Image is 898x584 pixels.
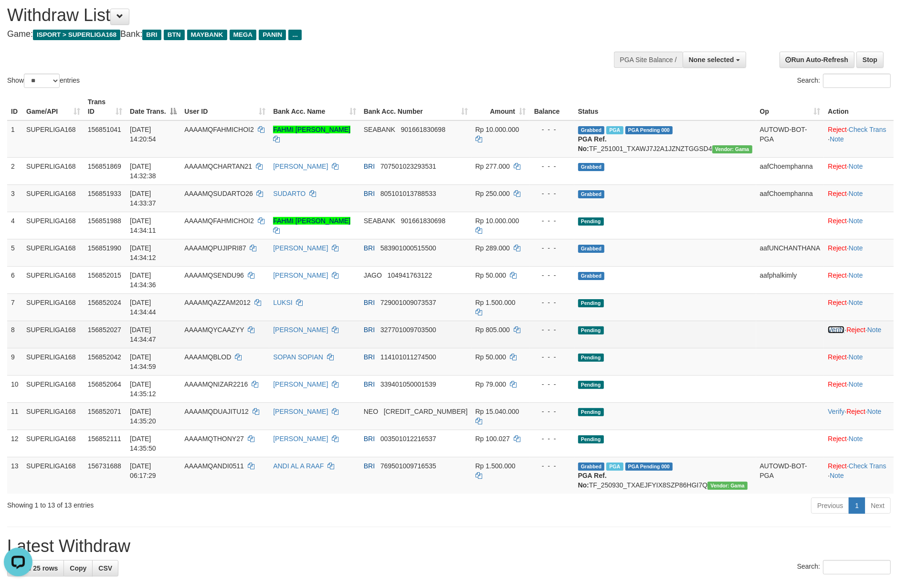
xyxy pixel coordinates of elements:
[797,74,891,88] label: Search:
[380,244,436,252] span: Copy 583901000515500 to clipboard
[273,244,328,252] a: [PERSON_NAME]
[273,162,328,170] a: [PERSON_NAME]
[7,402,22,430] td: 11
[533,379,570,389] div: - - -
[578,299,604,307] span: Pending
[7,266,22,293] td: 6
[824,321,894,348] td: · ·
[184,217,254,225] span: AAAAMQFAHMICHOI2
[7,430,22,457] td: 12
[849,299,863,306] a: Note
[578,217,604,226] span: Pending
[130,353,156,370] span: [DATE] 14:34:59
[364,408,378,415] span: NEO
[273,190,306,197] a: SUDARTO
[130,217,156,234] span: [DATE] 14:34:11
[756,157,824,184] td: aafChoemphanna
[824,266,894,293] td: ·
[7,74,80,88] label: Show entries
[130,162,156,180] span: [DATE] 14:32:38
[625,126,673,134] span: PGA Pending
[187,30,227,40] span: MAYBANK
[7,120,22,158] td: 1
[184,435,243,443] span: AAAAMQTHONY27
[184,126,254,133] span: AAAAMQFAHMICHOI2
[273,353,323,361] a: SOPAN SOPIAN
[475,326,510,334] span: Rp 805.000
[574,93,756,120] th: Status
[756,93,824,120] th: Op: activate to sort column ascending
[22,184,84,212] td: SUPERLIGA168
[7,93,22,120] th: ID
[184,380,248,388] span: AAAAMQNIZAR2216
[846,408,866,415] a: Reject
[184,244,246,252] span: AAAAMQPUJIPRI87
[88,244,121,252] span: 156851990
[88,380,121,388] span: 156852064
[578,135,607,152] b: PGA Ref. No:
[533,162,570,171] div: - - -
[756,120,824,158] td: AUTOWD-BOT-PGA
[130,299,156,316] span: [DATE] 14:34:44
[380,162,436,170] span: Copy 707501023293531 to clipboard
[849,217,863,225] a: Note
[88,271,121,279] span: 156852015
[830,472,844,479] a: Note
[475,190,510,197] span: Rp 250.000
[364,271,382,279] span: JAGO
[472,93,530,120] th: Amount: activate to sort column ascending
[7,157,22,184] td: 2
[364,162,375,170] span: BRI
[184,326,244,334] span: AAAAMQYCAAZYY
[184,408,249,415] span: AAAAMQDUAJITU12
[7,239,22,266] td: 5
[824,239,894,266] td: ·
[867,326,882,334] a: Note
[475,380,507,388] span: Rp 79.000
[88,326,121,334] span: 156852027
[380,380,436,388] span: Copy 339401050001539 to clipboard
[828,435,847,443] a: Reject
[22,212,84,239] td: SUPERLIGA168
[88,162,121,170] span: 156851869
[578,354,604,362] span: Pending
[578,190,605,198] span: Grabbed
[380,190,436,197] span: Copy 805101013788533 to clipboard
[33,30,120,40] span: ISPORT > SUPERLIGA168
[475,244,510,252] span: Rp 289.000
[84,93,126,120] th: Trans ID: activate to sort column ascending
[7,497,367,510] div: Showing 1 to 13 of 13 entries
[828,353,847,361] a: Reject
[578,408,604,416] span: Pending
[533,189,570,198] div: - - -
[606,126,623,134] span: Marked by aafsengchandara
[475,462,516,470] span: Rp 1.500.000
[578,463,605,471] span: Grabbed
[689,56,734,64] span: None selected
[708,482,748,490] span: Vendor URL: https://trx31.1velocity.biz
[533,216,570,226] div: - - -
[849,497,865,514] a: 1
[273,299,292,306] a: LUKSI
[88,435,121,443] span: 156852111
[130,435,156,452] span: [DATE] 14:35:50
[364,126,395,133] span: SEABANK
[126,93,180,120] th: Date Trans.: activate to sort column descending
[4,4,32,32] button: Open LiveChat chat widget
[360,93,472,120] th: Bank Acc. Number: activate to sort column ascending
[273,217,350,225] a: FAHMI [PERSON_NAME]
[533,325,570,335] div: - - -
[828,217,847,225] a: Reject
[756,266,824,293] td: aafphalkimly
[7,348,22,375] td: 9
[88,408,121,415] span: 156852071
[533,125,570,134] div: - - -
[184,271,243,279] span: AAAAMQSENDU96
[824,348,894,375] td: ·
[130,126,156,143] span: [DATE] 14:20:54
[92,560,118,576] a: CSV
[384,408,468,415] span: Copy 5859457140486971 to clipboard
[130,326,156,343] span: [DATE] 14:34:47
[22,375,84,402] td: SUPERLIGA168
[273,435,328,443] a: [PERSON_NAME]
